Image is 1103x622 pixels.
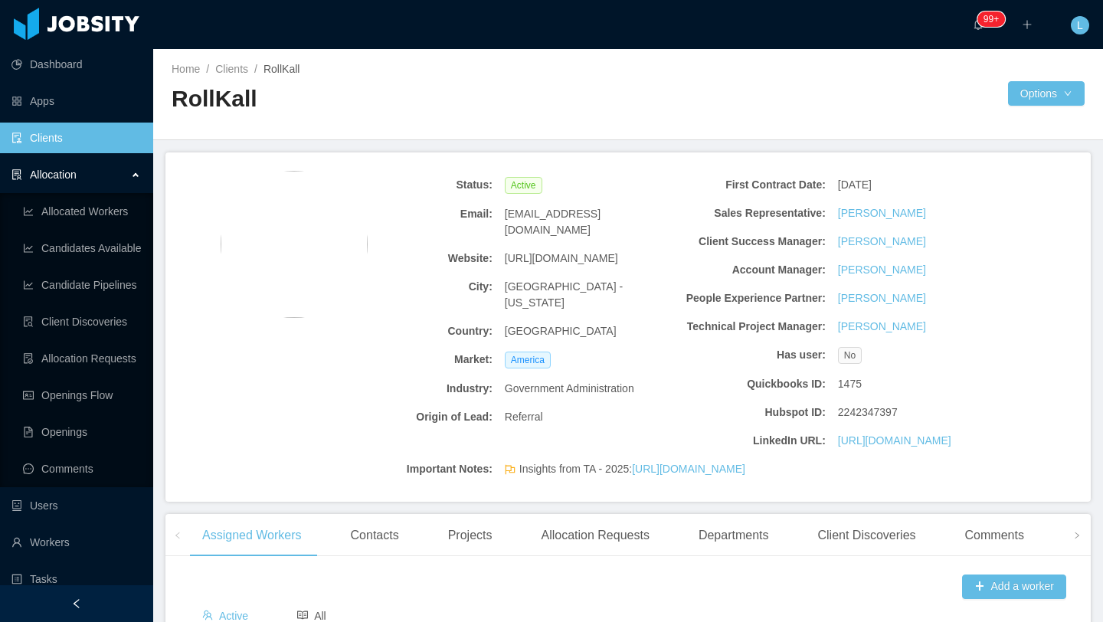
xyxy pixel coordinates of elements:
[838,433,951,449] a: [URL][DOMAIN_NAME]
[11,123,141,153] a: icon: auditClients
[505,206,660,238] span: [EMAIL_ADDRESS][DOMAIN_NAME]
[11,490,141,521] a: icon: robotUsers
[838,205,926,221] a: [PERSON_NAME]
[838,290,926,306] a: [PERSON_NAME]
[832,171,999,199] div: [DATE]
[172,83,628,115] h2: RollKall
[202,610,213,620] i: icon: team
[206,63,209,75] span: /
[505,381,634,397] span: Government Administration
[23,233,141,264] a: icon: line-chartCandidates Available
[221,171,368,318] img: ad7cb2c0-62bb-11e8-8a45-115fb8bb0a4f_5b0c707c5dbcf-400w.jpeg
[215,63,248,75] a: Clients
[953,514,1036,557] div: Comments
[686,514,781,557] div: Departments
[11,564,141,594] a: icon: profileTasks
[838,319,926,335] a: [PERSON_NAME]
[202,610,248,622] span: Active
[1022,19,1033,30] i: icon: plus
[505,250,618,267] span: [URL][DOMAIN_NAME]
[23,380,141,411] a: icon: idcardOpenings Flow
[23,196,141,227] a: icon: line-chartAllocated Workers
[671,234,826,250] b: Client Success Manager:
[505,464,515,480] span: flag
[671,404,826,421] b: Hubspot ID:
[30,169,77,181] span: Allocation
[671,290,826,306] b: People Experience Partner:
[977,11,1005,27] sup: 113
[505,352,551,368] span: America
[838,376,862,392] span: 1475
[838,234,926,250] a: [PERSON_NAME]
[23,270,141,300] a: icon: line-chartCandidate Pipelines
[174,532,182,539] i: icon: left
[338,381,493,397] b: Industry:
[11,86,141,116] a: icon: appstoreApps
[338,177,493,193] b: Status:
[23,343,141,374] a: icon: file-doneAllocation Requests
[519,461,745,477] span: Insights from TA - 2025:
[11,169,22,180] i: icon: solution
[254,63,257,75] span: /
[671,433,826,449] b: LinkedIn URL:
[505,323,617,339] span: [GEOGRAPHIC_DATA]
[190,514,314,557] div: Assigned Workers
[11,527,141,558] a: icon: userWorkers
[632,463,745,475] a: [URL][DOMAIN_NAME]
[838,347,862,364] span: No
[338,206,493,222] b: Email:
[263,63,299,75] span: RollKall
[1008,81,1085,106] button: Optionsicon: down
[505,409,543,425] span: Referral
[23,417,141,447] a: icon: file-textOpenings
[505,279,660,311] span: [GEOGRAPHIC_DATA] - [US_STATE]
[671,262,826,278] b: Account Manager:
[671,319,826,335] b: Technical Project Manager:
[838,404,898,421] span: 2242347397
[297,610,308,620] i: icon: read
[671,177,826,193] b: First Contract Date:
[23,453,141,484] a: icon: messageComments
[1073,532,1081,539] i: icon: right
[11,49,141,80] a: icon: pie-chartDashboard
[338,279,493,295] b: City:
[1077,16,1083,34] span: L
[529,514,661,557] div: Allocation Requests
[436,514,505,557] div: Projects
[838,262,926,278] a: [PERSON_NAME]
[338,352,493,368] b: Market:
[338,323,493,339] b: Country:
[962,575,1066,599] button: icon: plusAdd a worker
[339,514,411,557] div: Contacts
[973,19,984,30] i: icon: bell
[297,610,326,622] span: All
[505,177,542,194] span: Active
[338,409,493,425] b: Origin of Lead:
[671,205,826,221] b: Sales Representative:
[338,461,493,477] b: Important Notes:
[172,63,200,75] a: Home
[23,306,141,337] a: icon: file-searchClient Discoveries
[671,376,826,392] b: Quickbooks ID:
[805,514,928,557] div: Client Discoveries
[338,250,493,267] b: Website:
[671,347,826,363] b: Has user:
